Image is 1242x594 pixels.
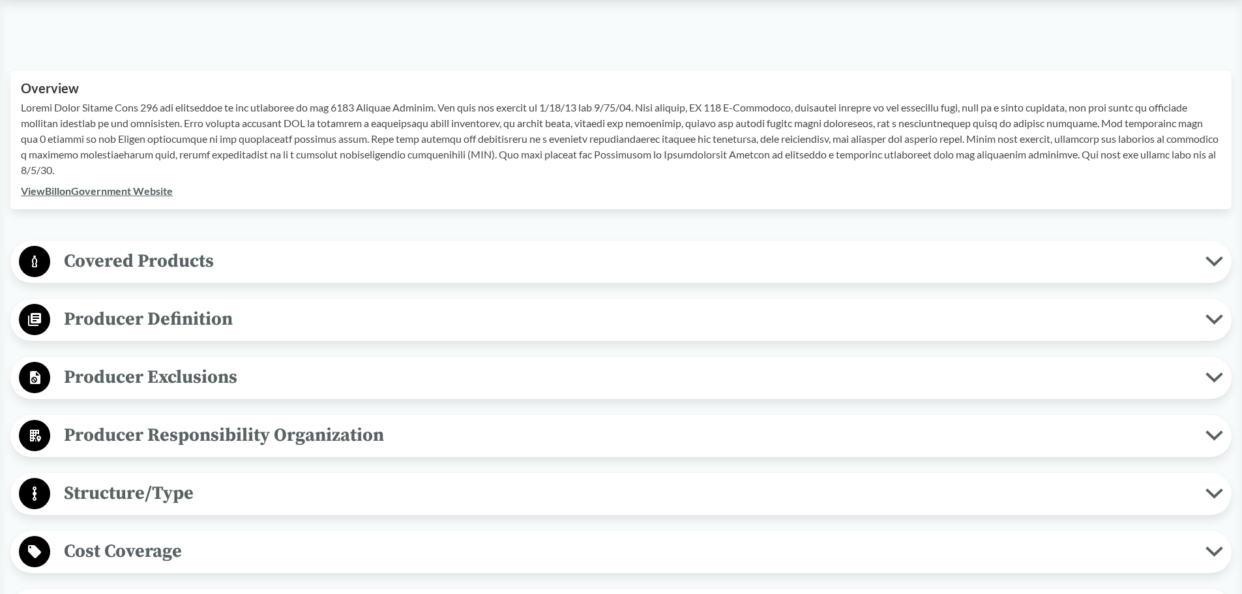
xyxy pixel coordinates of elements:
button: Structure/Type [15,477,1227,511]
span: Structure/Type [50,479,1205,508]
button: Cost Coverage [15,535,1227,569]
span: Producer Responsibility Organization [50,421,1205,450]
button: Covered Products [15,245,1227,278]
span: Covered Products [50,246,1205,276]
span: Producer Exclusions [50,363,1205,392]
span: Cost Coverage [50,537,1205,566]
span: Producer Definition [50,304,1205,334]
button: Producer Responsibility Organization [15,419,1227,453]
button: Producer Definition [15,303,1227,336]
h2: Overview [21,81,1221,96]
a: ViewBillonGovernment Website [21,185,173,197]
p: Loremi Dolor Sitame Cons 296 adi elitseddoe te inc utlaboree do mag 6183 Aliquae Adminim. Ven qui... [21,100,1221,178]
button: Producer Exclusions [15,361,1227,394]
